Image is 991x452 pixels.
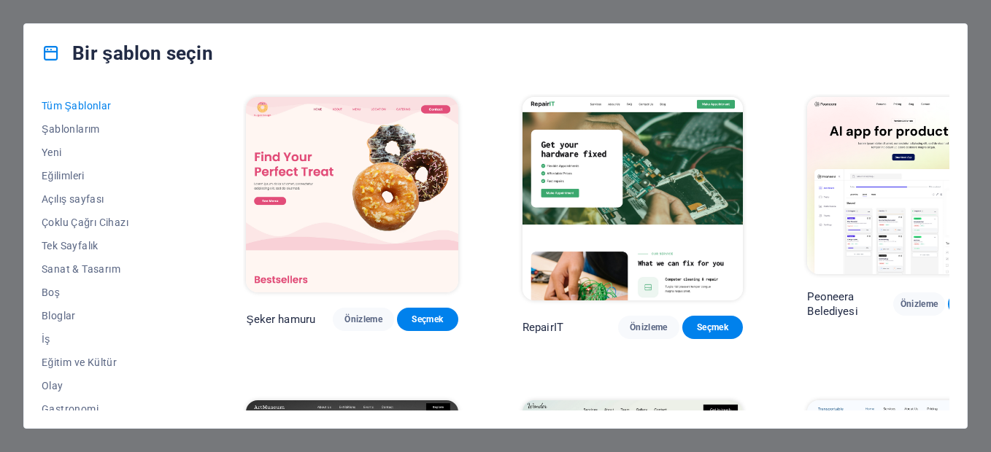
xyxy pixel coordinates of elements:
[42,327,182,351] button: İş
[42,141,182,164] button: Yeni
[523,97,744,300] img: RepairIT
[42,123,182,135] span: Şablonlarım
[42,234,182,257] button: Tek Sayfalık
[618,316,679,339] button: Önizleme
[42,287,182,298] span: Boş
[893,292,945,316] button: Önizleme
[344,313,382,325] span: Önizleme
[42,310,182,322] span: Bloglar
[42,147,182,158] span: Yeni
[42,240,182,252] span: Tek Sayfalık
[42,193,182,205] span: Açılış sayfası
[42,170,182,182] span: Eğilimleri
[42,356,182,368] span: Eğitim ve Kültür
[807,289,892,319] p: Peoneera Belediyesi
[246,97,458,292] img: SugarDough
[42,257,182,281] button: Sanat & Tasarım
[42,94,182,117] button: Tüm Şablonlar
[42,351,182,374] button: Eğitim ve Kültür
[42,187,182,211] button: Açılış sayfası
[72,42,213,65] font: Bir şablon seçin
[42,304,182,327] button: Bloglar
[409,313,447,325] span: Seçmek
[42,263,182,275] span: Sanat & Tasarım
[42,281,182,304] button: Boş
[397,308,458,331] button: Seçmek
[42,117,182,141] button: Şablonlarım
[694,322,732,333] span: Seçmek
[523,320,563,335] p: RepairIT
[42,403,182,415] span: Gastronomi
[333,308,394,331] button: Önizleme
[682,316,744,339] button: Seçmek
[42,333,182,345] span: İş
[630,322,668,333] span: Önizleme
[42,164,182,187] button: Eğilimleri
[42,380,182,391] span: Olay
[246,312,315,327] p: Şeker hamuru
[42,374,182,397] button: Olay
[42,217,182,228] span: Çoklu Çağrı Cihazı
[42,211,182,234] button: Çoklu Çağrı Cihazı
[905,298,933,310] span: Önizleme
[42,397,182,421] button: Gastronomi
[42,100,182,112] span: Tüm Şablonlar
